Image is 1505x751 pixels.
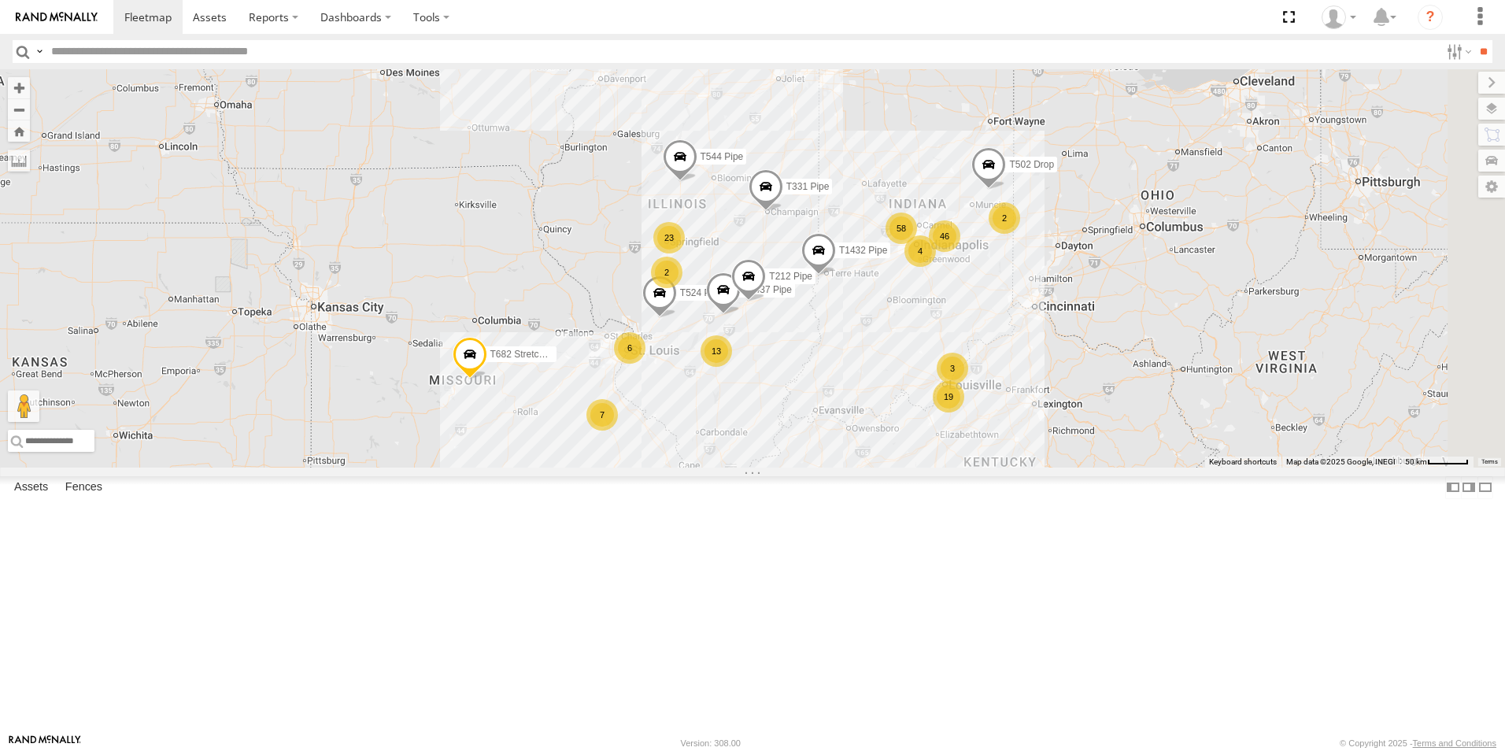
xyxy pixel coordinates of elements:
[9,735,81,751] a: Visit our Website
[1418,5,1443,30] i: ?
[769,272,812,283] span: T212 Pipe
[1481,459,1498,465] a: Terms (opens in new tab)
[8,390,39,422] button: Drag Pegman onto the map to open Street View
[786,181,830,192] span: T331 Pipe
[929,220,960,252] div: 46
[701,335,732,367] div: 13
[1440,40,1474,63] label: Search Filter Options
[1445,476,1461,499] label: Dock Summary Table to the Left
[490,349,563,360] span: T682 Stretch Flat
[1009,159,1054,170] span: T502 Drop
[989,202,1020,234] div: 2
[1316,6,1362,29] div: Jay Hammerstrom
[1478,176,1505,198] label: Map Settings
[1405,457,1427,466] span: 50 km
[8,77,30,98] button: Zoom in
[933,381,964,412] div: 19
[8,150,30,172] label: Measure
[1413,738,1496,748] a: Terms and Conditions
[57,476,110,498] label: Fences
[1461,476,1477,499] label: Dock Summary Table to the Right
[1209,457,1277,468] button: Keyboard shortcuts
[586,399,618,431] div: 7
[886,213,917,244] div: 58
[33,40,46,63] label: Search Query
[8,98,30,120] button: Zoom out
[904,235,936,267] div: 4
[839,245,887,256] span: T1432 Pipe
[680,287,723,298] span: T524 Pipe
[744,284,792,295] span: T1437 Pipe
[681,738,741,748] div: Version: 308.00
[8,120,30,142] button: Zoom Home
[1400,457,1474,468] button: Map Scale: 50 km per 49 pixels
[6,476,56,498] label: Assets
[1340,738,1496,748] div: © Copyright 2025 -
[653,222,685,253] div: 23
[1286,457,1396,466] span: Map data ©2025 Google, INEGI
[701,151,744,162] span: T544 Pipe
[651,257,682,288] div: 2
[937,353,968,384] div: 3
[614,332,645,364] div: 6
[1477,476,1493,499] label: Hide Summary Table
[16,12,98,23] img: rand-logo.svg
